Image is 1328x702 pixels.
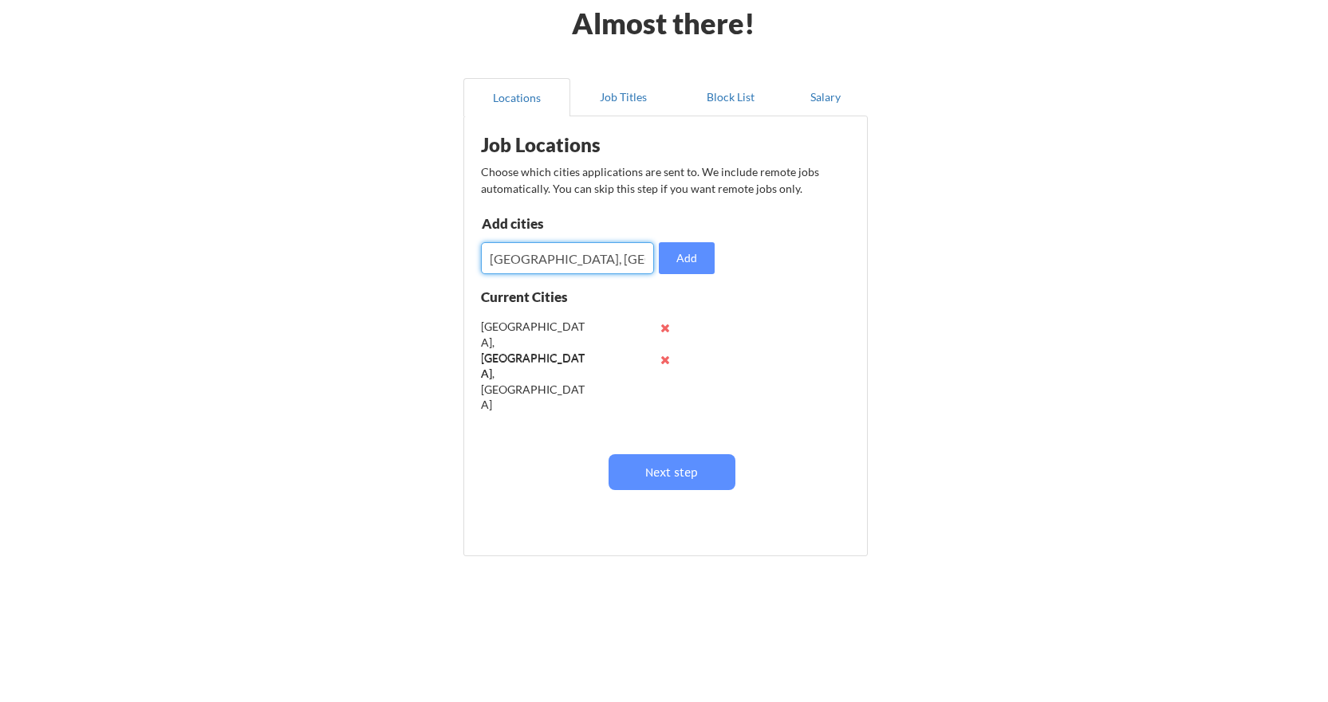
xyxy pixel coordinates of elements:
[481,135,682,155] div: Job Locations
[482,217,647,230] div: Add cities
[481,163,848,197] div: Choose which cities applications are sent to. We include remote jobs automatically. You can skip ...
[481,319,585,381] div: [GEOGRAPHIC_DATA], [GEOGRAPHIC_DATA]
[481,351,585,413] div: [GEOGRAPHIC_DATA], [GEOGRAPHIC_DATA]
[463,78,570,116] button: Locations
[784,78,868,116] button: Salary
[552,9,774,37] div: Almost there!
[659,242,715,274] button: Add
[481,242,654,274] input: Type here...
[609,454,735,490] button: Next step
[677,78,784,116] button: Block List
[481,290,602,304] div: Current Cities
[570,78,677,116] button: Job Titles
